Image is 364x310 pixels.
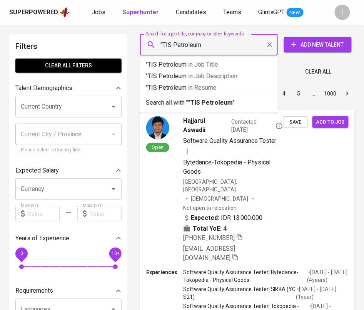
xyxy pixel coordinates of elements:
[183,245,235,261] span: [EMAIL_ADDRESS][DOMAIN_NAME]
[20,251,23,256] span: 0
[258,8,285,16] span: GlintsGPT
[183,213,262,223] div: IDR 13.000.000
[111,251,119,256] span: 10+
[341,87,354,100] button: Go to next page
[15,84,72,93] p: Talent Demographics
[15,59,122,73] button: Clear All filters
[287,9,304,17] span: NEW
[22,61,115,70] span: Clear All filters
[287,118,304,127] span: Save
[283,116,308,128] button: Save
[188,72,237,80] span: in Job Description
[307,90,320,97] div: …
[146,116,169,139] img: de9a81864614b59d33dbd41f398637c5.jpg
[322,87,339,100] button: Go to page 1000
[15,163,122,178] div: Expected Salary
[176,8,206,16] span: Candidates
[188,61,218,68] span: in Job Title
[219,87,355,100] nav: pagination navigation
[15,40,122,52] h6: Filters
[316,118,345,127] span: Add to job
[306,67,332,77] span: Clear All
[278,87,291,100] button: Go to page 4
[186,147,188,156] span: |
[223,8,241,16] span: Teams
[21,146,116,154] p: Please select a Country first
[312,116,349,128] button: Add to job
[183,178,283,193] div: [GEOGRAPHIC_DATA], [GEOGRAPHIC_DATA]
[15,166,59,175] p: Expected Salary
[108,184,119,194] button: Open
[183,286,296,301] p: Software Quality Assurance Tester | SIRKA (YC S21)
[149,144,167,151] span: Open
[146,83,272,92] p: "TIS Petroleum
[193,224,222,233] b: Total YoE:
[223,224,227,233] span: 4
[146,98,272,107] p: Search all with " "
[108,101,119,112] button: Open
[183,116,228,135] span: Hajjarul Aswadii
[146,60,272,69] p: "TIS Petroleum
[191,213,219,223] b: Expected:
[231,118,283,133] span: Contacted [DATE]
[28,206,60,221] input: Value
[293,87,305,100] button: Go to page 5
[284,37,352,52] button: Add New Talent
[335,5,350,20] div: I
[258,8,304,17] a: GlintsGPT NEW
[183,269,307,284] p: Software Quality Assurance Tester | Bytedance-Tokopedia - Physical Goods
[92,8,107,17] a: Jobs
[9,7,70,18] a: Superpoweredapp logo
[90,206,122,221] input: Value
[15,287,53,296] p: Requirements
[122,8,159,16] b: Superhunter
[183,234,235,241] span: [PHONE_NUMBER]
[183,159,270,175] span: Bytedance-Tokopedia - Physical Goods
[191,195,249,203] span: [DEMOGRAPHIC_DATA]
[290,40,346,50] span: Add New Talent
[15,80,122,96] div: Talent Demographics
[302,65,335,79] button: Clear All
[188,84,217,91] span: in Resume
[15,283,122,299] div: Requirements
[15,231,122,246] div: Years of Experience
[9,8,58,17] div: Superpowered
[223,8,243,17] a: Teams
[183,137,277,144] span: Software Quality Assurance Tester
[146,269,183,276] p: Experiences
[276,122,283,130] svg: By Batam recruiter
[122,8,160,17] a: Superhunter
[307,269,349,284] p: • [DATE] - [DATE] ( 4 years )
[176,8,208,17] a: Candidates
[296,286,349,301] p: • [DATE] - [DATE] ( 1 year )
[15,234,69,243] p: Years of Experience
[264,39,275,50] button: Clear
[92,8,105,16] span: Jobs
[146,72,272,81] p: "TIS Petroleum
[60,7,70,18] img: app logo
[183,204,237,212] p: Not open to relocation
[188,99,233,106] b: "TIS Petroleum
